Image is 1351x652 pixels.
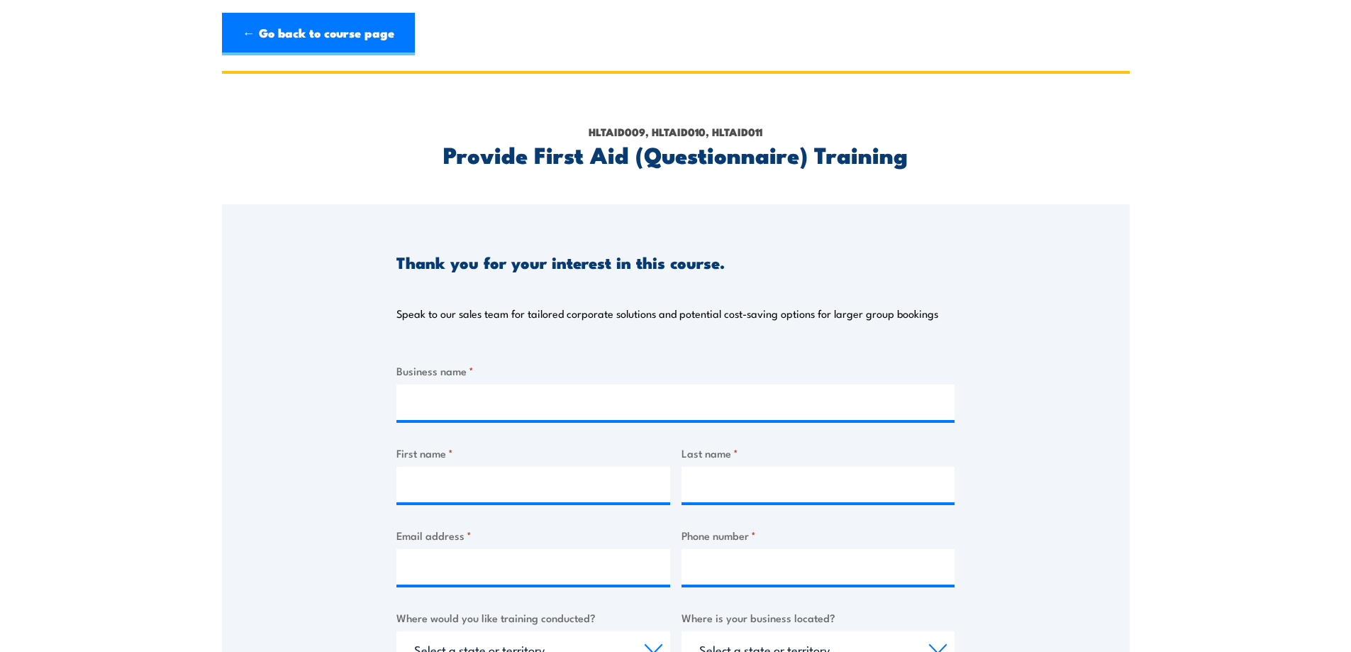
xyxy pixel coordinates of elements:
[222,13,415,55] a: ← Go back to course page
[396,609,670,626] label: Where would you like training conducted?
[396,306,938,321] p: Speak to our sales team for tailored corporate solutions and potential cost-saving options for la...
[396,363,955,379] label: Business name
[682,445,955,461] label: Last name
[396,144,955,164] h2: Provide First Aid (Questionnaire) Training
[396,527,670,543] label: Email address
[682,609,955,626] label: Where is your business located?
[682,527,955,543] label: Phone number
[396,254,725,270] h3: Thank you for your interest in this course.
[396,445,670,461] label: First name
[396,124,955,140] p: HLTAID009, HLTAID010, HLTAID011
